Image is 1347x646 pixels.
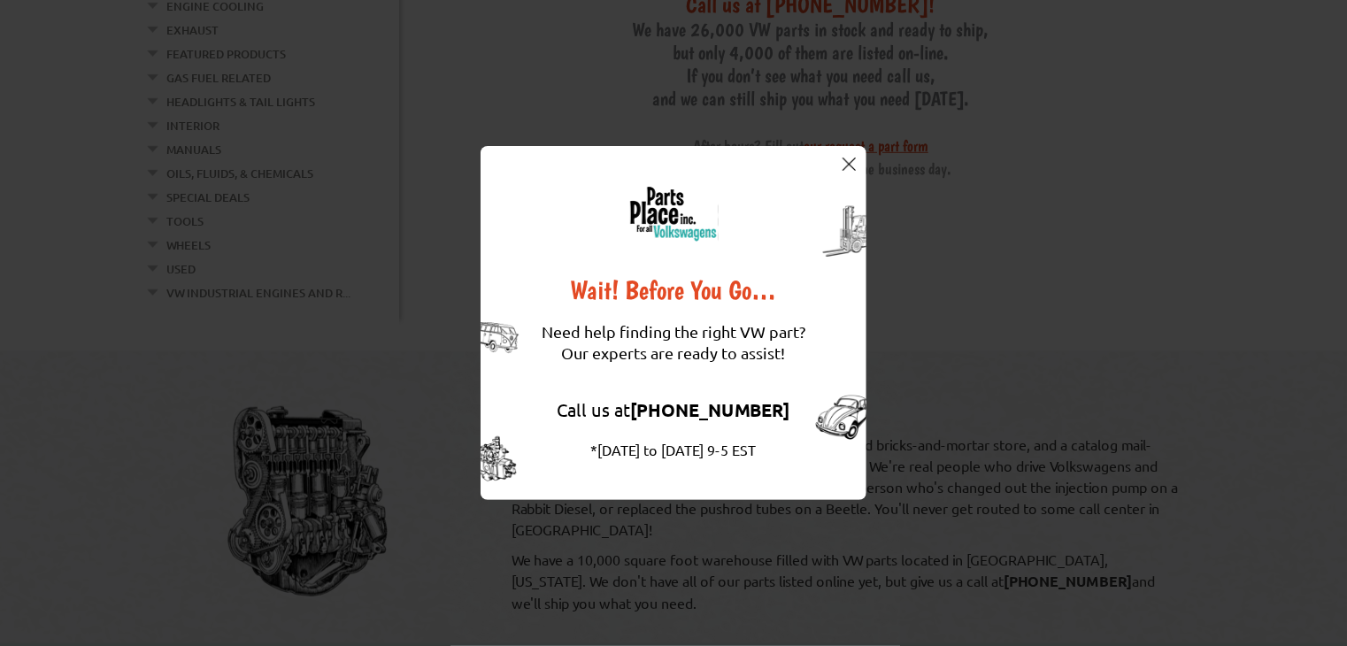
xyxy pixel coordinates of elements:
[558,398,790,420] a: Call us at[PHONE_NUMBER]
[542,304,805,381] div: Need help finding the right VW part? Our experts are ready to assist!
[542,277,805,304] div: Wait! Before You Go…
[631,398,790,421] strong: [PHONE_NUMBER]
[542,439,805,460] div: *[DATE] to [DATE] 9-5 EST
[843,158,856,171] img: close
[628,186,719,242] img: logo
